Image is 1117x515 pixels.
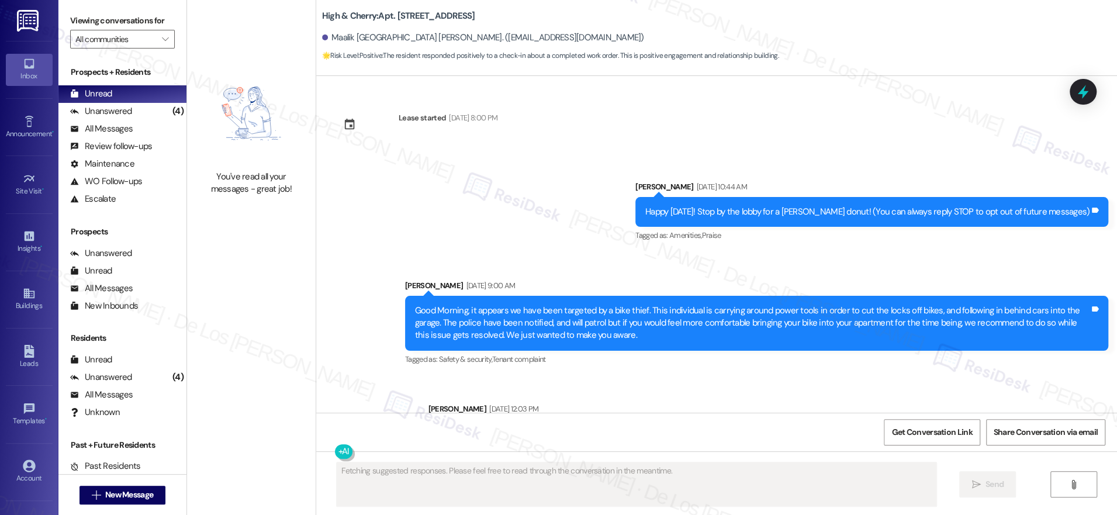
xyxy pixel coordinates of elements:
[6,399,53,430] a: Templates •
[70,354,112,366] div: Unread
[322,32,644,44] div: Maalik [GEOGRAPHIC_DATA] [PERSON_NAME]. ([EMAIL_ADDRESS][DOMAIN_NAME])
[1069,480,1078,489] i: 
[17,10,41,32] img: ResiDesk Logo
[884,419,980,445] button: Get Conversation Link
[492,354,546,364] span: Tenant complaint
[994,426,1098,438] span: Share Conversation via email
[70,282,133,295] div: All Messages
[6,341,53,373] a: Leads
[645,206,1090,218] div: Happy [DATE]! Stop by the lobby for a [PERSON_NAME] donut! (You can always reply STOP to opt out ...
[52,128,54,136] span: •
[405,351,1108,368] div: Tagged as:
[58,66,186,78] div: Prospects + Residents
[70,123,133,135] div: All Messages
[959,471,1016,497] button: Send
[70,158,134,170] div: Maintenance
[70,300,138,312] div: New Inbounds
[162,34,168,44] i: 
[70,193,116,205] div: Escalate
[6,456,53,488] a: Account
[70,105,132,117] div: Unanswered
[70,12,175,30] label: Viewing conversations for
[6,284,53,315] a: Buildings
[170,102,186,120] div: (4)
[701,230,721,240] span: Praise
[170,368,186,386] div: (4)
[694,181,747,193] div: [DATE] 10:44 AM
[58,226,186,238] div: Prospects
[70,406,120,419] div: Unknown
[70,247,132,260] div: Unanswered
[6,226,53,258] a: Insights •
[428,403,1109,419] div: [PERSON_NAME]
[322,50,779,62] span: : The resident responded positively to a check-in about a completed work order. This is positive ...
[40,243,42,251] span: •
[70,389,133,401] div: All Messages
[635,227,1108,244] div: Tagged as:
[399,112,447,124] div: Lease started
[79,486,166,504] button: New Message
[70,175,142,188] div: WO Follow-ups
[70,371,132,383] div: Unanswered
[985,478,1004,490] span: Send
[200,62,303,165] img: empty-state
[446,112,497,124] div: [DATE] 8:00 PM
[322,51,382,60] strong: 🌟 Risk Level: Positive
[891,426,972,438] span: Get Conversation Link
[70,265,112,277] div: Unread
[971,480,980,489] i: 
[200,171,303,196] div: You've read all your messages - great job!
[439,354,492,364] span: Safety & security ,
[463,279,515,292] div: [DATE] 9:00 AM
[415,305,1090,342] div: Good Morning, it appears we have been targeted by a bike thief. This individual is carrying aroun...
[45,415,47,423] span: •
[70,460,141,472] div: Past Residents
[405,279,1108,296] div: [PERSON_NAME]
[322,10,475,22] b: High & Cherry: Apt. [STREET_ADDRESS]
[486,403,538,415] div: [DATE] 12:03 PM
[337,462,936,506] textarea: Fetching suggested responses. Please feel free to read through the conversation in the meantime.
[92,490,101,500] i: 
[6,169,53,201] a: Site Visit •
[58,439,186,451] div: Past + Future Residents
[986,419,1105,445] button: Share Conversation via email
[58,332,186,344] div: Residents
[105,489,153,501] span: New Message
[70,140,152,153] div: Review follow-ups
[75,30,156,49] input: All communities
[42,185,44,193] span: •
[635,181,1108,197] div: [PERSON_NAME]
[70,88,112,100] div: Unread
[6,54,53,85] a: Inbox
[669,230,702,240] span: Amenities ,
